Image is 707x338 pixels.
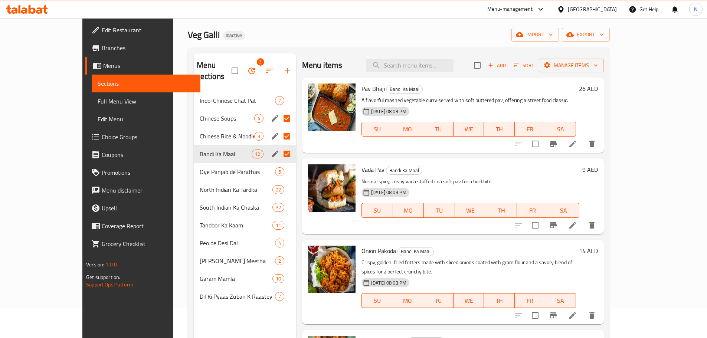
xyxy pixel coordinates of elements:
[484,122,514,137] button: TH
[511,28,559,42] button: import
[426,295,451,306] span: TU
[200,132,254,141] span: Chinese Rice & Noodles
[200,150,252,158] span: Bandi Ka Maal
[85,57,200,75] a: Menus
[485,60,509,71] button: Add
[102,26,194,35] span: Edit Restaurant
[423,293,454,308] button: TU
[227,63,243,79] span: Select all sections
[194,198,296,216] div: South Indian Ka Chaska32
[387,85,422,93] span: Bandi Ka Maal
[469,58,485,73] span: Select section
[269,131,281,142] button: edit
[200,114,254,123] span: Chinese Soups
[423,122,454,137] button: TU
[548,203,579,218] button: SA
[200,256,275,265] span: [PERSON_NAME] Meetha
[527,217,543,233] span: Select to update
[275,168,284,175] span: 5
[568,5,617,13] div: [GEOGRAPHIC_DATA]
[548,295,573,306] span: SA
[254,132,264,141] div: items
[427,205,452,216] span: TU
[562,28,610,42] button: export
[273,186,284,193] span: 22
[527,136,543,152] span: Select to update
[103,61,194,70] span: Menus
[106,260,117,269] span: 1.0.0
[485,60,509,71] span: Add item
[583,135,601,153] button: delete
[272,203,284,212] div: items
[544,306,562,324] button: Branch-specific-item
[194,252,296,270] div: [PERSON_NAME] Meetha2
[86,260,104,269] span: Version:
[487,124,511,135] span: TH
[514,61,534,70] span: Sort
[194,163,296,181] div: Oye Panjab de Parathas5
[92,110,200,128] a: Edit Menu
[269,148,281,160] button: edit
[275,293,284,300] span: 7
[275,240,284,247] span: 4
[200,239,275,247] div: Peo de Desi Dal
[200,185,272,194] span: North Indian Ka Tardka
[515,293,545,308] button: FR
[200,256,275,265] div: Yaara Nal Meetha
[544,216,562,234] button: Branch-specific-item
[365,295,389,306] span: SU
[85,39,200,57] a: Branches
[308,246,356,293] img: Onion Pakoda
[454,293,484,308] button: WE
[484,293,514,308] button: TH
[261,62,278,80] span: Sort sections
[197,60,232,82] h2: Menu sections
[395,124,420,135] span: MO
[456,295,481,306] span: WE
[85,181,200,199] a: Menu disclaimer
[517,30,553,39] span: import
[86,280,133,289] a: Support.OpsPlatform
[98,115,194,124] span: Edit Menu
[194,181,296,198] div: North Indian Ka Tardka22
[194,145,296,163] div: Bandi Ka Maal12edit
[582,164,598,175] h6: 9 AED
[102,204,194,213] span: Upsell
[583,216,601,234] button: delete
[361,177,579,186] p: Normal spicy, crispy vada stuffed in a soft pav for a bold bite.
[273,204,284,211] span: 32
[366,59,454,72] input: search
[194,234,296,252] div: Peo de Desi Dal4
[386,166,422,175] div: Bandi Ka Maal
[272,185,284,194] div: items
[200,292,275,301] div: Dil Ki Pyaas Zuban K Raastey
[188,26,220,43] span: Veg Galli
[368,279,409,286] span: [DATE] 08:03 PM
[361,83,385,94] span: Pav Bhaji
[302,60,343,71] h2: Menu items
[255,133,263,140] span: 9
[102,43,194,52] span: Branches
[520,205,545,216] span: FR
[392,122,423,137] button: MO
[515,122,545,137] button: FR
[568,140,577,148] a: Edit menu item
[200,221,272,230] span: Tandoor Ka Kaam
[275,239,284,247] div: items
[548,124,573,135] span: SA
[308,164,356,212] img: Vada Pav
[92,92,200,110] a: Full Menu View
[544,135,562,153] button: Branch-specific-item
[568,221,577,230] a: Edit menu item
[579,83,598,94] h6: 26 AED
[487,61,507,70] span: Add
[200,203,272,212] div: South Indian Ka Chaska
[458,205,483,216] span: WE
[393,203,424,218] button: MO
[272,274,284,283] div: items
[454,122,484,137] button: WE
[252,151,263,158] span: 12
[361,245,396,256] span: Onion Pakoda
[252,150,264,158] div: items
